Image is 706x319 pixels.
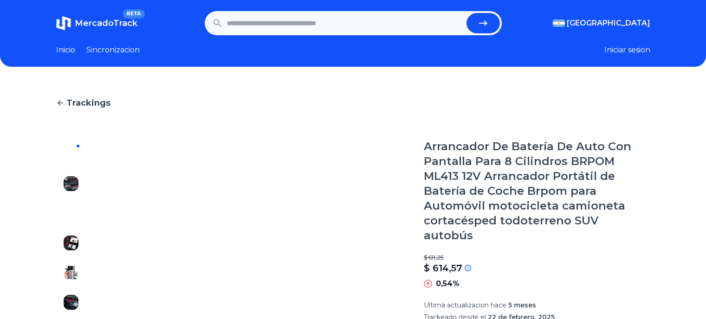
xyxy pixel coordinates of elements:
p: $ 611,25 [424,254,650,262]
a: Sincronizacion [86,45,140,56]
img: Arrancador De Batería De Auto Con Pantalla Para 8 Cilindros BRPOM ML413 12V Arrancador Portátil d... [64,295,78,310]
button: [GEOGRAPHIC_DATA] [553,18,650,29]
img: Arrancador De Batería De Auto Con Pantalla Para 8 Cilindros BRPOM ML413 12V Arrancador Portátil d... [64,176,78,191]
img: Arrancador De Batería De Auto Con Pantalla Para 8 Cilindros BRPOM ML413 12V Arrancador Portátil d... [64,236,78,250]
span: Ultima actualizacion hace [424,301,506,309]
h1: Arrancador De Batería De Auto Con Pantalla Para 8 Cilindros BRPOM ML413 12V Arrancador Portátil d... [424,139,650,243]
img: MercadoTrack [56,16,71,31]
img: Arrancador De Batería De Auto Con Pantalla Para 8 Cilindros BRPOM ML413 12V Arrancador Portátil d... [64,147,78,161]
img: Arrancador De Batería De Auto Con Pantalla Para 8 Cilindros BRPOM ML413 12V Arrancador Portátil d... [64,265,78,280]
span: 5 meses [508,301,536,309]
a: MercadoTrackBETA [56,16,137,31]
span: MercadoTrack [75,18,137,28]
span: BETA [123,9,144,19]
img: Argentina [553,19,565,27]
p: $ 614,57 [424,262,462,274]
p: 0,54% [436,278,460,289]
span: Trackings [66,96,110,109]
button: Iniciar sesion [604,45,650,56]
span: [GEOGRAPHIC_DATA] [567,18,650,29]
a: Inicio [56,45,75,56]
img: Arrancador De Batería De Auto Con Pantalla Para 8 Cilindros BRPOM ML413 12V Arrancador Portátil d... [64,206,78,221]
a: Trackings [56,96,650,109]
